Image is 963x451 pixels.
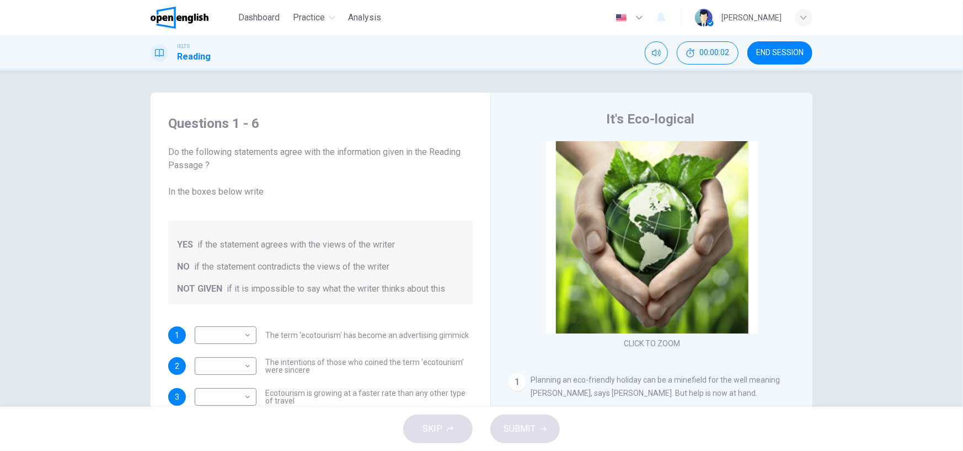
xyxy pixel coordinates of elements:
[151,7,234,29] a: OpenEnglish logo
[677,41,739,65] div: Hide
[175,362,179,370] span: 2
[197,238,395,251] span: if the statement agrees with the views of the writer
[756,49,804,57] span: END SESSION
[721,11,782,24] div: [PERSON_NAME]
[695,9,713,26] img: Profile picture
[531,375,780,398] span: Planning an eco-friendly holiday can be a minefield for the well meaning [PERSON_NAME], says [PER...
[344,8,386,28] button: Analysis
[265,389,473,405] span: Ecotourism is growing at a faster rate than any other type of travel
[194,260,389,273] span: if the statement contradicts the views of the writer
[677,41,739,65] button: 00:00:02
[177,42,190,50] span: IELTS
[177,260,190,273] span: NO
[699,49,729,57] span: 00:00:02
[238,11,280,24] span: Dashboard
[177,50,211,63] h1: Reading
[175,393,179,401] span: 3
[349,11,382,24] span: Analysis
[234,8,285,28] button: Dashboard
[747,41,812,65] button: END SESSION
[645,41,668,65] div: Mute
[265,358,473,374] span: The intentions of those who coined the term 'ecotourism' were sincere
[175,331,179,339] span: 1
[168,115,473,132] h4: Questions 1 - 6
[509,373,526,391] div: 1
[227,282,445,296] span: if it is impossible to say what the writer thinks about this
[265,331,469,339] span: The term 'ecotourism' has become an advertising gimmick
[289,8,340,28] button: Practice
[293,11,325,24] span: Practice
[151,7,208,29] img: OpenEnglish logo
[614,14,628,22] img: en
[177,282,222,296] span: NOT GIVEN
[606,110,694,128] h4: It's Eco-logical
[168,146,473,198] span: Do the following statements agree with the information given in the Reading Passage ? In the boxe...
[177,238,193,251] span: YES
